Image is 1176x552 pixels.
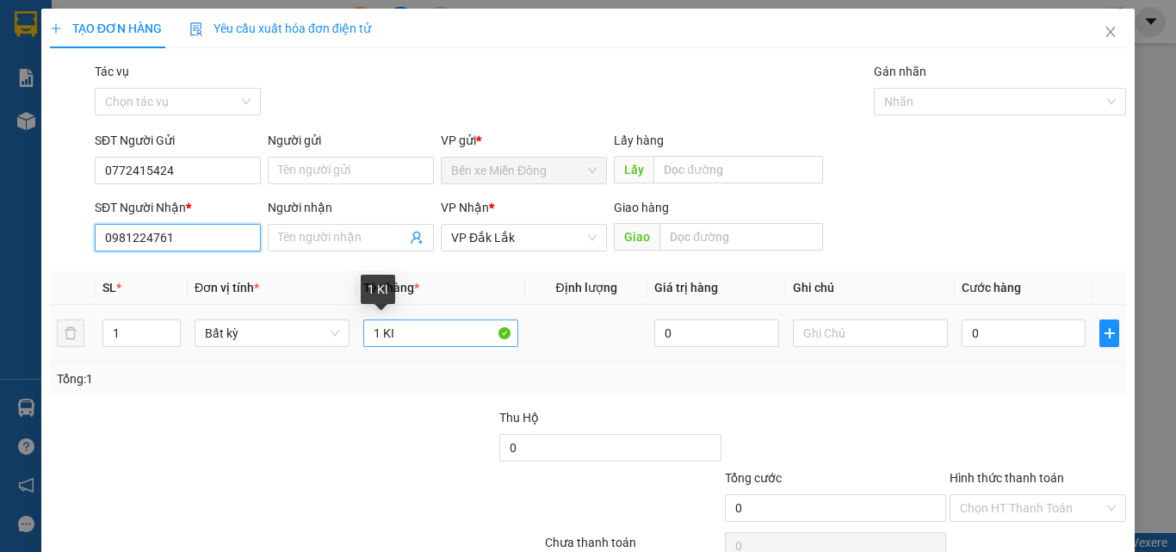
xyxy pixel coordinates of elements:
[1104,25,1117,39] span: close
[499,411,539,425] span: Thu Hộ
[363,319,518,347] input: VD: Bàn, Ghế
[1086,9,1135,57] button: Close
[57,319,84,347] button: delete
[268,131,434,150] div: Người gửi
[786,271,955,305] th: Ghi chú
[410,231,424,245] span: user-add
[189,22,203,36] img: icon
[50,22,162,35] span: TẠO ĐƠN HÀNG
[205,320,339,346] span: Bất kỳ
[361,275,395,304] div: 1 KI
[441,201,489,214] span: VP Nhận
[654,281,718,295] span: Giá trị hàng
[950,471,1064,485] label: Hình thức thanh toán
[95,198,261,217] div: SĐT Người Nhận
[614,201,669,214] span: Giao hàng
[653,156,823,183] input: Dọc đường
[189,22,371,35] span: Yêu cầu xuất hóa đơn điện tử
[195,281,259,295] span: Đơn vị tính
[57,369,455,388] div: Tổng: 1
[654,319,778,347] input: 0
[555,281,616,295] span: Định lượng
[1100,326,1118,340] span: plus
[614,156,653,183] span: Lấy
[451,158,597,183] span: Bến xe Miền Đông
[1099,319,1119,347] button: plus
[95,131,261,150] div: SĐT Người Gửi
[614,133,664,147] span: Lấy hàng
[441,131,607,150] div: VP gửi
[614,223,659,251] span: Giao
[874,65,926,78] label: Gán nhãn
[725,471,782,485] span: Tổng cước
[793,319,948,347] input: Ghi Chú
[363,281,419,295] span: Tên hàng
[102,281,116,295] span: SL
[659,223,823,251] input: Dọc đường
[268,198,434,217] div: Người nhận
[95,65,129,78] label: Tác vụ
[50,22,62,34] span: plus
[962,281,1021,295] span: Cước hàng
[451,225,597,251] span: VP Đắk Lắk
